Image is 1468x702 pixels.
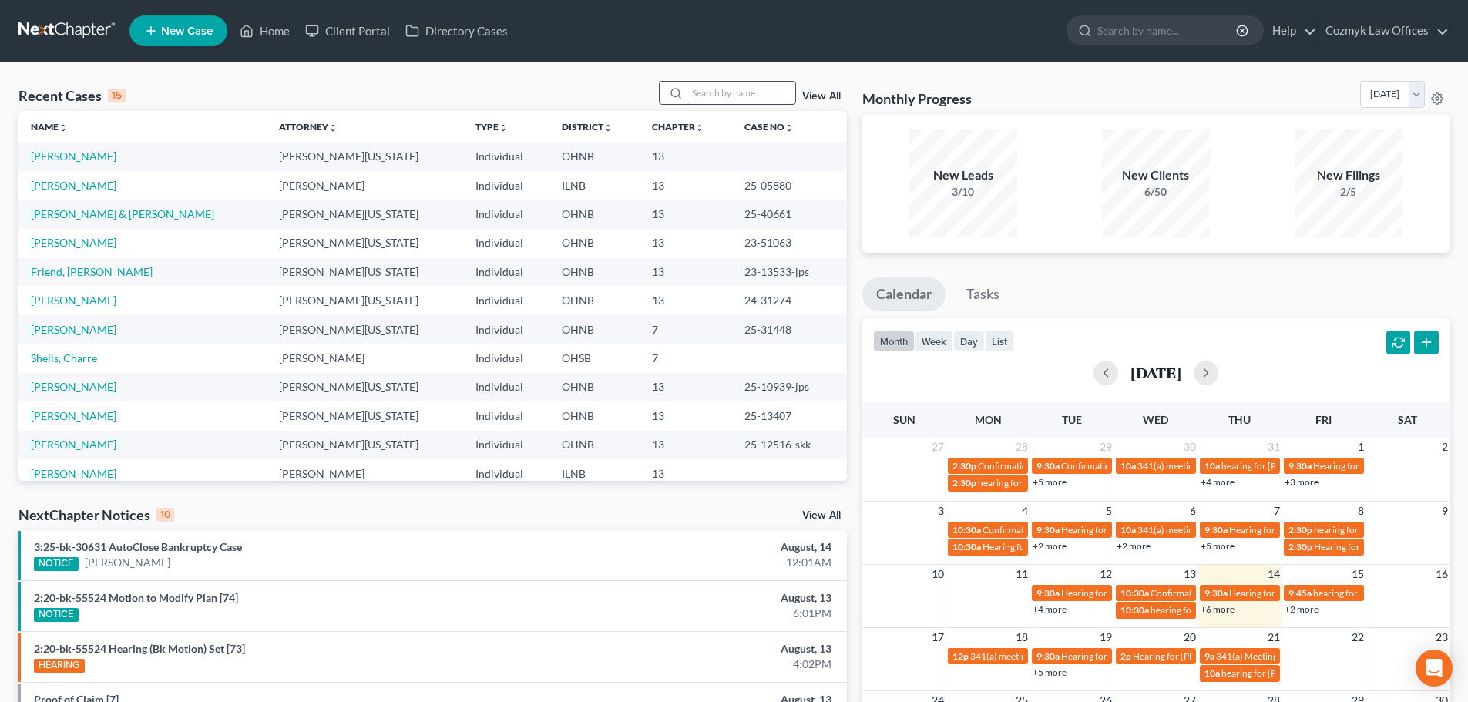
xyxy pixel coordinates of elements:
span: 20 [1182,628,1198,647]
a: [PERSON_NAME] [31,179,116,192]
td: 13 [640,431,731,459]
span: 10a [1120,524,1136,536]
td: OHNB [549,200,640,228]
span: Sun [893,413,915,426]
h2: [DATE] [1130,364,1181,381]
td: OHNB [549,373,640,401]
span: 16 [1434,565,1450,583]
span: 3 [936,502,946,520]
td: Individual [463,257,549,286]
td: 7 [640,344,731,372]
a: [PERSON_NAME] [31,380,116,393]
td: OHNB [549,286,640,314]
td: [PERSON_NAME][US_STATE] [267,315,462,344]
span: 21 [1266,628,1282,647]
span: 28 [1014,438,1030,456]
a: Chapterunfold_more [652,121,704,133]
span: New Case [161,25,213,37]
td: Individual [463,373,549,401]
td: Individual [463,315,549,344]
div: 3/10 [909,184,1017,200]
td: 25-10939-jps [732,373,847,401]
button: day [953,331,985,351]
span: 5 [1104,502,1114,520]
span: 8 [1356,502,1366,520]
a: [PERSON_NAME] [31,467,116,480]
span: 13 [1182,565,1198,583]
span: Hearing for [PERSON_NAME] [1314,541,1434,553]
td: [PERSON_NAME][US_STATE] [267,229,462,257]
div: Recent Cases [18,86,126,105]
a: +4 more [1201,476,1235,488]
a: [PERSON_NAME] [85,555,170,570]
span: 341(a) meeting for [PERSON_NAME] [1137,524,1286,536]
input: Search by name... [687,82,795,104]
td: OHNB [549,315,640,344]
td: 25-40661 [732,200,847,228]
td: [PERSON_NAME][US_STATE] [267,431,462,459]
a: 3:25-bk-30631 AutoClose Bankruptcy Case [34,540,242,553]
span: 12 [1098,565,1114,583]
a: [PERSON_NAME] [31,323,116,336]
i: unfold_more [328,123,338,133]
a: +2 more [1117,540,1151,552]
td: 13 [640,142,731,170]
span: hearing for [PERSON_NAME] [1313,587,1432,599]
td: OHNB [549,431,640,459]
span: Hearing for [PERSON_NAME] & [PERSON_NAME] [1229,587,1431,599]
a: Case Nounfold_more [744,121,794,133]
span: 9:30a [1288,460,1312,472]
a: Help [1265,17,1316,45]
div: 6/50 [1102,184,1210,200]
span: 10:30a [1120,604,1149,616]
a: +5 more [1033,667,1067,678]
span: 10:30a [952,524,981,536]
div: HEARING [34,659,85,673]
span: 341(a) meeting for [PERSON_NAME] [PERSON_NAME] [1137,460,1360,472]
a: Cozmyk Law Offices [1318,17,1449,45]
td: 13 [640,373,731,401]
td: ILNB [549,171,640,200]
a: [PERSON_NAME] [31,149,116,163]
span: Hearing for [PERSON_NAME] [1061,587,1181,599]
span: 22 [1350,628,1366,647]
td: 25-05880 [732,171,847,200]
td: 13 [640,401,731,430]
div: August, 14 [576,539,831,555]
td: OHSB [549,344,640,372]
a: Friend, [PERSON_NAME] [31,265,153,278]
span: 4 [1020,502,1030,520]
span: 9:45a [1288,587,1312,599]
div: 2/5 [1295,184,1402,200]
a: +4 more [1033,603,1067,615]
span: Hearing for [PERSON_NAME] [983,541,1103,553]
a: Districtunfold_more [562,121,613,133]
span: 19 [1098,628,1114,647]
i: unfold_more [499,123,508,133]
a: Calendar [862,277,946,311]
a: Client Portal [297,17,398,45]
span: 7 [1272,502,1282,520]
td: Individual [463,142,549,170]
td: Individual [463,344,549,372]
div: NOTICE [34,557,79,571]
td: [PERSON_NAME][US_STATE] [267,257,462,286]
span: Confirmation Hearing for [PERSON_NAME] [978,460,1154,472]
span: hearing for [PERSON_NAME] [978,477,1097,489]
span: Confirmation Hearing for [PERSON_NAME] [1151,587,1327,599]
span: 2p [1120,650,1131,662]
a: +6 more [1201,603,1235,615]
span: 2 [1440,438,1450,456]
span: 2:30p [1288,524,1312,536]
td: OHNB [549,229,640,257]
span: 18 [1014,628,1030,647]
a: [PERSON_NAME] & [PERSON_NAME] [31,207,214,220]
td: [PERSON_NAME] [267,344,462,372]
span: 9:30a [1036,524,1060,536]
button: week [915,331,953,351]
span: 9:30a [1204,524,1228,536]
a: +5 more [1033,476,1067,488]
span: 1 [1356,438,1366,456]
a: [PERSON_NAME] [31,409,116,422]
span: 9:30a [1036,460,1060,472]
